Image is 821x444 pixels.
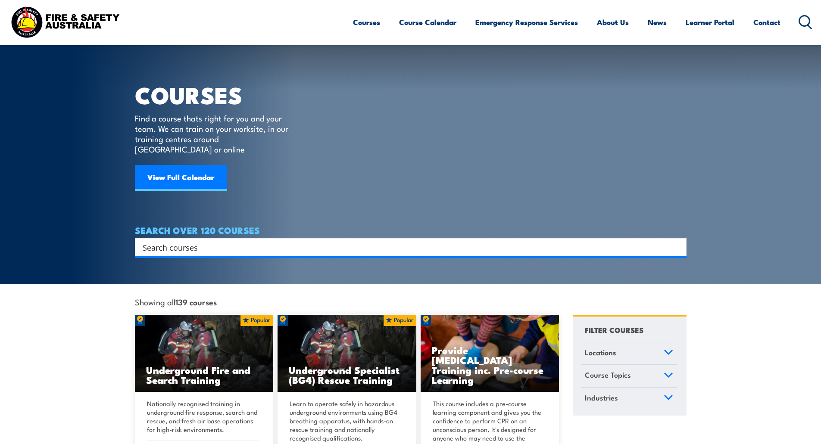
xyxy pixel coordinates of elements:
a: Underground Fire and Search Training [135,315,274,392]
a: View Full Calendar [135,165,227,191]
p: Nationally recognised training in underground fire response, search and rescue, and fresh air bas... [147,399,259,434]
span: Course Topics [585,369,631,381]
input: Search input [143,241,668,254]
h1: COURSES [135,84,301,105]
a: Emergency Response Services [475,11,578,34]
p: Learn to operate safely in hazardous underground environments using BG4 breathing apparatus, with... [290,399,402,442]
span: Locations [585,347,616,358]
a: Locations [581,342,677,365]
img: Underground mine rescue [278,315,416,392]
a: Underground Specialist (BG4) Rescue Training [278,315,416,392]
button: Search magnifier button [671,241,684,253]
span: Showing all [135,297,217,306]
form: Search form [144,241,669,253]
strong: 139 courses [175,296,217,307]
h3: Provide [MEDICAL_DATA] Training inc. Pre-course Learning [432,345,548,385]
a: Learner Portal [686,11,734,34]
span: Industries [585,392,618,404]
img: Underground mine rescue [135,315,274,392]
a: Course Calendar [399,11,456,34]
h4: SEARCH OVER 120 COURSES [135,225,687,235]
a: Courses [353,11,380,34]
a: Provide [MEDICAL_DATA] Training inc. Pre-course Learning [421,315,559,392]
a: News [648,11,667,34]
h3: Underground Fire and Search Training [146,365,262,385]
img: Low Voltage Rescue and Provide CPR [421,315,559,392]
a: Industries [581,388,677,410]
a: About Us [597,11,629,34]
p: Find a course thats right for you and your team. We can train on your worksite, in our training c... [135,113,292,154]
h3: Underground Specialist (BG4) Rescue Training [289,365,405,385]
a: Contact [753,11,780,34]
a: Course Topics [581,365,677,387]
h4: FILTER COURSES [585,324,643,335]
